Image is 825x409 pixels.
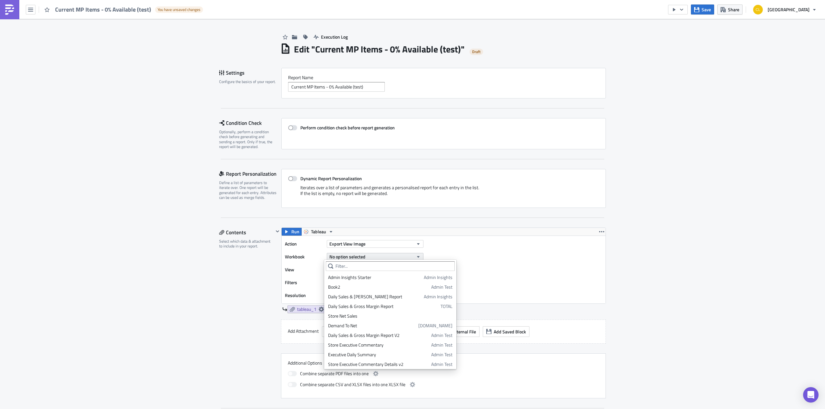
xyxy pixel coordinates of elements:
[300,175,362,182] strong: Dynamic Report Personalization
[219,180,277,200] div: Define a list of parameters to iterate over. One report will be generated for each entry. Attribu...
[329,253,365,260] span: No option selected
[300,381,405,388] span: Combine separate CSV and XLSX files into one XLSX file
[472,49,480,54] span: Draft
[285,291,324,300] label: Resolution
[328,313,452,319] div: Store Net Sales
[282,228,302,236] button: Run
[300,124,395,131] strong: Perform condition check before report generation
[431,351,452,358] span: Admin Test
[285,252,324,262] label: Workbook
[219,239,274,249] div: Select which data & attachment to include in your report.
[219,228,274,237] div: Contents
[702,6,711,13] span: Save
[328,322,416,329] div: Demand To Net
[291,228,299,236] span: Run
[752,4,763,15] img: Avatar
[310,32,351,42] button: Execution Log
[424,293,452,300] span: Admin Insights
[431,342,452,348] span: Admin Test
[294,43,465,55] h1: Edit " Current MP Items - 0% Available (test) "
[285,278,324,287] label: Filters
[768,6,810,13] span: [GEOGRAPHIC_DATA]
[219,118,281,128] div: Condition Check
[328,351,429,358] div: Executive Daily Summary
[328,303,438,310] div: Daily Sales & Gross Margin Report
[728,6,739,13] span: Share
[328,293,422,300] div: Daily Sales & [PERSON_NAME] Report
[328,274,422,281] div: Admin Insights Starter
[219,79,277,84] div: Configure the basics of your report.
[300,370,369,377] span: Combine separate PDF files into one
[55,5,152,14] span: Current MP Items - 0% Available (test)
[431,284,452,290] span: Admin Test
[717,5,742,14] button: Share
[326,261,455,271] input: Filter...
[274,228,281,235] button: Hide content
[288,326,319,336] label: Add Attachment
[424,274,452,281] span: Admin Insights
[301,228,336,236] button: Tableau
[219,68,281,78] div: Settings
[803,387,819,403] div: Open Intercom Messenger
[288,185,599,201] div: Iterates over a list of parameters and generates a personalised report for each entry in the list...
[288,360,599,366] label: Additional Options
[285,239,324,249] label: Action
[327,240,423,248] button: Export View Image
[329,240,365,247] span: Export View Image
[321,33,348,40] span: Execution Log
[288,75,599,80] label: Report Nam﻿e
[322,326,357,337] button: SQL Query
[328,332,429,339] div: Daily Sales & Gross Margin Report V2
[749,3,820,17] button: [GEOGRAPHIC_DATA]
[691,5,714,14] button: Save
[328,361,429,367] div: Store Executive Commentary Details v2
[328,342,429,348] div: Store Executive Commentary
[441,326,480,337] button: External File
[483,326,529,337] button: Add Saved Block
[287,305,326,313] a: tableau_1
[441,303,452,310] span: TOTAL
[297,306,316,312] span: tableau_1
[494,328,526,335] span: Add Saved Block
[285,265,324,274] label: View
[5,5,15,15] img: PushMetrics
[328,284,429,290] div: Book2
[311,228,326,236] span: Tableau
[327,253,423,261] button: No option selected
[158,7,200,12] span: You have unsaved changes
[418,322,452,329] span: [DOMAIN_NAME]
[219,169,281,179] div: Report Personalization
[452,328,476,335] span: External File
[431,361,452,367] span: Admin Test
[219,129,277,149] div: Optionally, perform a condition check before generating and sending a report. Only if true, the r...
[431,332,452,339] span: Admin Test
